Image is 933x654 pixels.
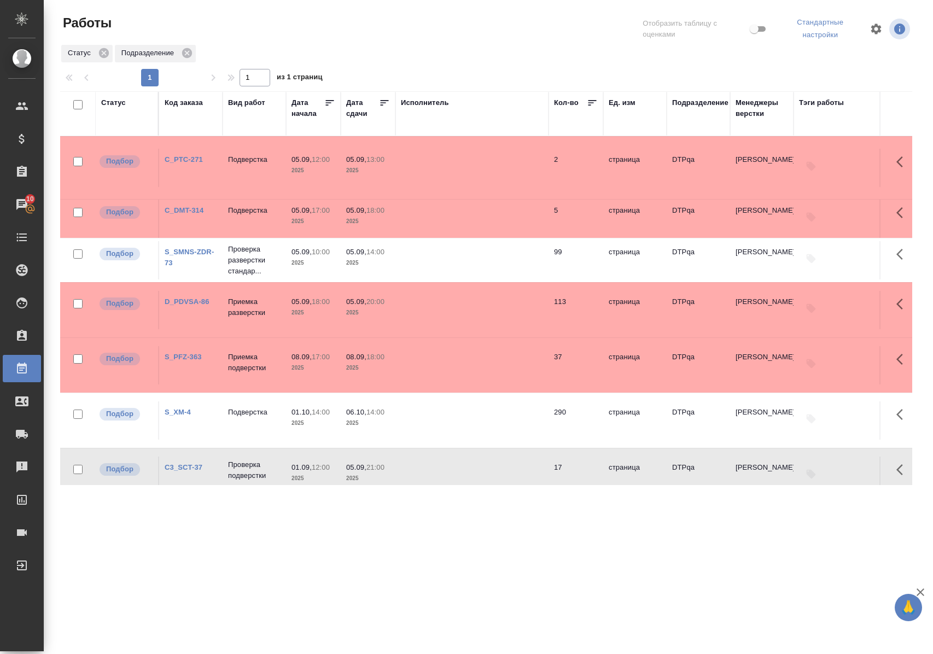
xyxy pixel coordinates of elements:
[889,19,912,39] span: Посмотреть информацию
[603,346,667,384] td: страница
[890,200,916,226] button: Здесь прячутся важные кнопки
[228,296,281,318] p: Приемка разверстки
[228,205,281,216] p: Подверстка
[312,353,330,361] p: 17:00
[312,463,330,471] p: 12:00
[667,346,730,384] td: DTPqa
[609,97,635,108] div: Ед. изм
[60,14,112,32] span: Работы
[667,200,730,238] td: DTPqa
[549,457,603,495] td: 17
[291,97,324,119] div: Дата начала
[291,408,312,416] p: 01.10,
[603,149,667,187] td: страница
[895,594,922,621] button: 🙏
[106,156,133,167] p: Подбор
[863,16,889,42] span: Настроить таблицу
[98,247,153,261] div: Можно подбирать исполнителей
[165,353,202,361] a: S_PFZ-363
[165,463,202,471] a: C3_SCT-37
[228,244,281,277] p: Проверка разверстки стандар...
[106,408,133,419] p: Подбор
[291,353,312,361] p: 08.09,
[291,206,312,214] p: 05.09,
[736,247,788,258] p: [PERSON_NAME]
[799,462,823,486] button: Добавить тэги
[291,363,335,373] p: 2025
[291,165,335,176] p: 2025
[61,45,113,62] div: Статус
[672,97,728,108] div: Подразделение
[603,200,667,238] td: страница
[291,258,335,268] p: 2025
[98,296,153,311] div: Можно подбирать исполнителей
[346,307,390,318] p: 2025
[98,462,153,477] div: Можно подбирать исполнителей
[98,407,153,422] div: Можно подбирать исполнителей
[603,241,667,279] td: страница
[106,207,133,218] p: Подбор
[549,401,603,440] td: 290
[890,149,916,175] button: Здесь прячутся важные кнопки
[228,97,265,108] div: Вид работ
[799,352,823,376] button: Добавить тэги
[346,353,366,361] p: 08.09,
[115,45,196,62] div: Подразделение
[165,248,214,267] a: S_SMNS-ZDR-73
[68,48,95,59] p: Статус
[736,352,788,363] p: [PERSON_NAME]
[549,346,603,384] td: 37
[736,462,788,473] p: [PERSON_NAME]
[121,48,178,59] p: Подразделение
[667,291,730,329] td: DTPqa
[366,463,384,471] p: 21:00
[3,191,41,218] a: 10
[346,206,366,214] p: 05.09,
[366,206,384,214] p: 18:00
[165,297,209,306] a: D_PDVSA-86
[346,418,390,429] p: 2025
[799,154,823,178] button: Добавить тэги
[643,18,747,40] span: Отобразить таблицу с оценками
[366,248,384,256] p: 14:00
[106,248,133,259] p: Подбор
[291,248,312,256] p: 05.09,
[20,194,40,205] span: 10
[312,155,330,163] p: 12:00
[736,205,788,216] p: [PERSON_NAME]
[667,457,730,495] td: DTPqa
[98,352,153,366] div: Можно подбирать исполнителей
[346,463,366,471] p: 05.09,
[366,297,384,306] p: 20:00
[228,352,281,373] p: Приемка подверстки
[799,296,823,320] button: Добавить тэги
[346,473,390,484] p: 2025
[291,297,312,306] p: 05.09,
[228,154,281,165] p: Подверстка
[346,216,390,227] p: 2025
[165,155,203,163] a: C_PTC-271
[346,165,390,176] p: 2025
[799,97,844,108] div: Тэги работы
[98,154,153,169] div: Можно подбирать исполнителей
[554,97,579,108] div: Кол-во
[736,407,788,418] p: [PERSON_NAME]
[549,291,603,329] td: 113
[890,291,916,317] button: Здесь прячутся важные кнопки
[312,297,330,306] p: 18:00
[736,296,788,307] p: [PERSON_NAME]
[312,408,330,416] p: 14:00
[736,97,788,119] div: Менеджеры верстки
[346,155,366,163] p: 05.09,
[291,155,312,163] p: 05.09,
[291,418,335,429] p: 2025
[228,459,281,492] p: Проверка подверстки стандар...
[291,473,335,484] p: 2025
[549,241,603,279] td: 99
[799,205,823,229] button: Добавить тэги
[106,353,133,364] p: Подбор
[799,247,823,271] button: Добавить тэги
[346,408,366,416] p: 06.10,
[366,353,384,361] p: 18:00
[165,206,203,214] a: C_DMT-314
